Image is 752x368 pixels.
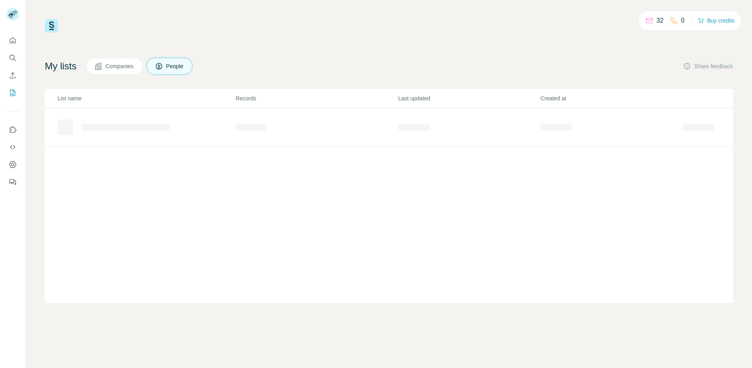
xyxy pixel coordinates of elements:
[57,94,235,102] p: List name
[656,16,664,25] p: 32
[6,68,19,82] button: Enrich CSV
[235,94,397,102] p: Records
[398,94,540,102] p: Last updated
[6,175,19,189] button: Feedback
[6,33,19,48] button: Quick start
[6,86,19,100] button: My lists
[6,157,19,172] button: Dashboard
[698,15,735,26] button: Buy credits
[6,51,19,65] button: Search
[683,62,733,70] button: Share feedback
[45,60,77,73] h4: My lists
[6,140,19,154] button: Use Surfe API
[166,62,184,70] span: People
[6,123,19,137] button: Use Surfe on LinkedIn
[105,62,134,70] span: Companies
[681,16,685,25] p: 0
[540,94,682,102] p: Created at
[45,19,58,33] img: Surfe Logo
